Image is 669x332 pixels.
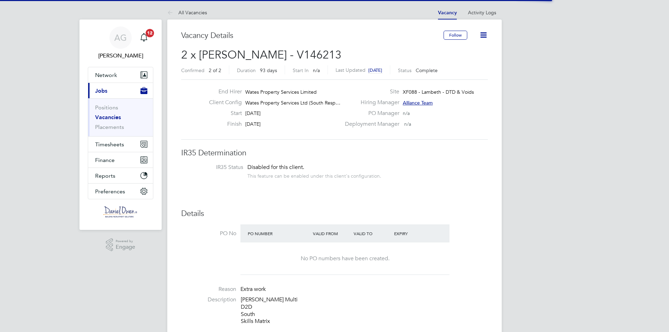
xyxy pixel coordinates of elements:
[114,33,127,42] span: AG
[352,227,393,240] div: Valid To
[398,67,412,74] label: Status
[313,67,320,74] span: n/a
[245,89,317,95] span: Wates Property Services Limited
[95,157,115,163] span: Finance
[95,188,125,195] span: Preferences
[95,141,124,148] span: Timesheets
[88,168,153,183] button: Reports
[181,67,205,74] label: Confirmed
[404,121,411,127] span: n/a
[237,67,256,74] label: Duration
[188,164,243,171] label: IR35 Status
[336,67,366,73] label: Last Updated
[203,110,242,117] label: Start
[203,99,242,106] label: Client Config
[88,206,153,217] a: Go to home page
[311,227,352,240] div: Valid From
[341,88,399,95] label: Site
[95,104,118,111] a: Positions
[106,238,136,252] a: Powered byEngage
[88,184,153,199] button: Preferences
[416,67,438,74] span: Complete
[88,83,153,98] button: Jobs
[247,171,381,179] div: This feature can be enabled under this client's configuration.
[116,238,135,244] span: Powered by
[209,67,221,74] span: 2 of 2
[438,10,457,16] a: Vacancy
[341,121,399,128] label: Deployment Manager
[116,244,135,250] span: Engage
[260,67,277,74] span: 93 days
[403,100,433,106] span: Alliance Team
[246,227,311,240] div: PO Number
[181,148,488,158] h3: IR35 Determination
[181,209,488,219] h3: Details
[88,137,153,152] button: Timesheets
[79,20,162,230] nav: Main navigation
[403,89,474,95] span: XF088 - Lambeth - DTD & Voids
[247,164,304,171] span: Disabled for this client.
[468,9,496,16] a: Activity Logs
[146,29,154,37] span: 12
[137,26,151,49] a: 12
[95,114,121,121] a: Vacancies
[341,99,399,106] label: Hiring Manager
[403,110,410,116] span: n/a
[181,286,236,293] label: Reason
[203,88,242,95] label: End Hirer
[95,124,124,130] a: Placements
[293,67,309,74] label: Start In
[181,296,236,303] label: Description
[241,296,488,325] p: [PERSON_NAME] Multi D2D South Skills Matrix
[247,255,443,262] div: No PO numbers have been created.
[181,48,341,62] span: 2 x [PERSON_NAME] - V146213
[88,152,153,168] button: Finance
[167,9,207,16] a: All Vacancies
[88,52,153,60] span: Amy Garcia
[245,121,261,127] span: [DATE]
[444,31,467,40] button: Follow
[103,206,138,217] img: danielowen-logo-retina.png
[88,98,153,136] div: Jobs
[95,87,107,94] span: Jobs
[203,121,242,128] label: Finish
[240,286,266,293] span: Extra work
[392,227,433,240] div: Expiry
[341,110,399,117] label: PO Manager
[95,172,115,179] span: Reports
[181,230,236,237] label: PO No
[88,26,153,60] a: AG[PERSON_NAME]
[245,110,261,116] span: [DATE]
[88,67,153,83] button: Network
[95,72,117,78] span: Network
[245,100,340,106] span: Wates Property Services Ltd (South Resp…
[181,31,444,41] h3: Vacancy Details
[368,67,382,73] span: [DATE]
